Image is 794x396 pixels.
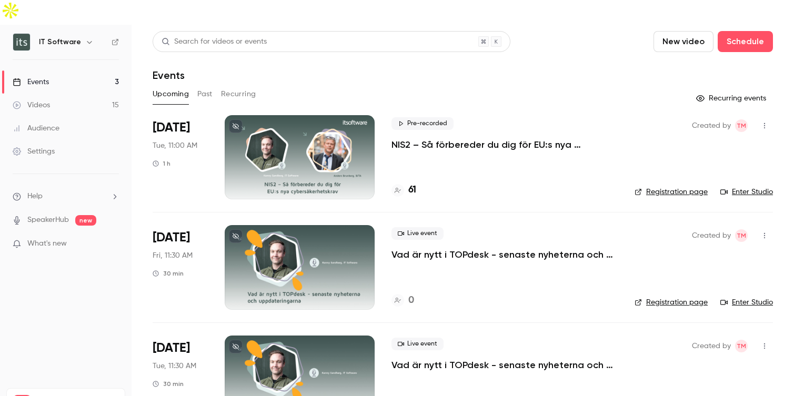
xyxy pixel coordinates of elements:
[153,269,184,278] div: 30 min
[13,100,50,110] div: Videos
[13,146,55,157] div: Settings
[735,119,748,132] span: Tanya Masiyenka
[153,229,190,246] span: [DATE]
[692,340,731,352] span: Created by
[162,36,267,47] div: Search for videos or events
[153,86,189,103] button: Upcoming
[153,140,197,151] span: Tue, 11:00 AM
[197,86,213,103] button: Past
[391,359,618,371] a: Vad är nytt i TOPdesk - senaste nyheterna och uppdateringarna
[720,297,773,308] a: Enter Studio
[654,31,713,52] button: New video
[408,183,416,197] h4: 61
[718,31,773,52] button: Schedule
[391,293,414,308] a: 0
[391,338,444,350] span: Live event
[153,361,196,371] span: Tue, 11:30 AM
[153,119,190,136] span: [DATE]
[391,183,416,197] a: 61
[27,215,69,226] a: SpeakerHub
[735,229,748,242] span: Tanya Masiyenka
[737,119,746,132] span: TM
[408,293,414,308] h4: 0
[75,215,96,226] span: new
[153,159,170,168] div: 1 h
[735,340,748,352] span: Tanya Masiyenka
[27,191,43,202] span: Help
[13,123,59,134] div: Audience
[13,77,49,87] div: Events
[106,239,119,249] iframe: Noticeable Trigger
[39,37,81,47] h6: IT Software
[692,229,731,242] span: Created by
[221,86,256,103] button: Recurring
[391,117,454,130] span: Pre-recorded
[391,248,618,261] a: Vad är nytt i TOPdesk - senaste nyheterna och uppdateringarna
[153,69,185,82] h1: Events
[691,90,773,107] button: Recurring events
[635,297,708,308] a: Registration page
[153,115,208,199] div: Sep 16 Tue, 11:00 AM (Europe/Stockholm)
[635,187,708,197] a: Registration page
[27,238,67,249] span: What's new
[153,225,208,309] div: Oct 24 Fri, 11:30 AM (Europe/Stockholm)
[153,380,184,388] div: 30 min
[153,250,193,261] span: Fri, 11:30 AM
[391,227,444,240] span: Live event
[13,191,119,202] li: help-dropdown-opener
[737,229,746,242] span: TM
[720,187,773,197] a: Enter Studio
[692,119,731,132] span: Created by
[153,340,190,357] span: [DATE]
[13,34,30,50] img: IT Software
[391,138,618,151] a: NIS2 – Så förbereder du dig för EU:s nya cybersäkerhetskrav
[737,340,746,352] span: TM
